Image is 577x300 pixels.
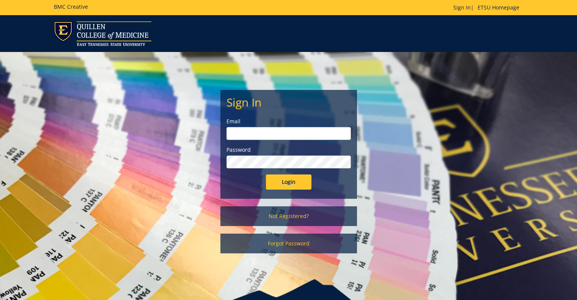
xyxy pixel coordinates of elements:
h5: BMC Creative [54,4,88,9]
input: Login [266,174,311,190]
img: ETSU logo [54,21,151,46]
a: Sign In [453,4,471,11]
label: Email [226,118,351,125]
label: Password [226,146,351,154]
a: ETSU Homepage [474,4,523,11]
a: Forgot Password [220,234,357,253]
a: Not Registered? [220,206,357,226]
h2: Sign In [226,96,351,108]
p: | [453,4,523,11]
